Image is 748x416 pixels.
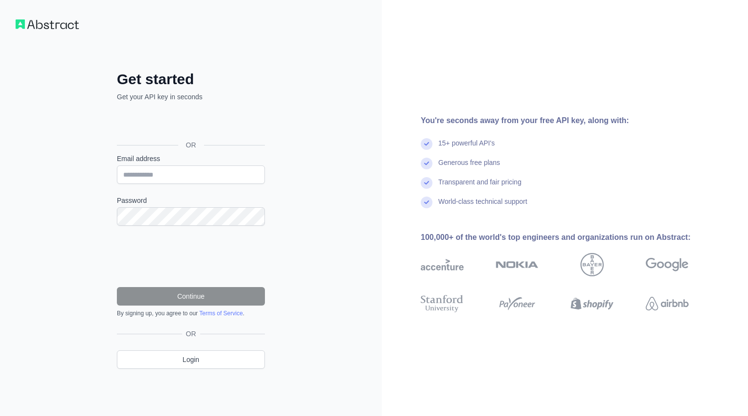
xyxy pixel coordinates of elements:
img: accenture [421,253,464,276]
a: Terms of Service [199,310,243,317]
iframe: Botón Iniciar sesión con Google [112,112,268,134]
img: nokia [496,253,539,276]
label: Email address [117,154,265,163]
label: Password [117,196,265,205]
div: World-class technical support [438,197,527,216]
span: OR [182,329,200,339]
img: google [646,253,689,276]
img: payoneer [496,293,539,314]
div: Generous free plans [438,158,500,177]
img: check mark [421,177,432,189]
span: OR [178,140,204,150]
div: 100,000+ of the world's top engineers and organizations run on Abstract: [421,232,720,243]
img: check mark [421,197,432,208]
div: 15+ powerful API's [438,138,495,158]
img: check mark [421,138,432,150]
img: bayer [580,253,604,276]
h2: Get started [117,71,265,88]
p: Get your API key in seconds [117,92,265,102]
img: airbnb [646,293,689,314]
div: Transparent and fair pricing [438,177,522,197]
iframe: reCAPTCHA [117,237,265,275]
button: Continue [117,287,265,306]
a: Login [117,350,265,369]
div: You're seconds away from your free API key, along with: [421,115,720,127]
img: check mark [421,158,432,169]
img: stanford university [421,293,464,314]
div: By signing up, you agree to our . [117,309,265,317]
img: Workflow [16,19,79,29]
img: shopify [571,293,614,314]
